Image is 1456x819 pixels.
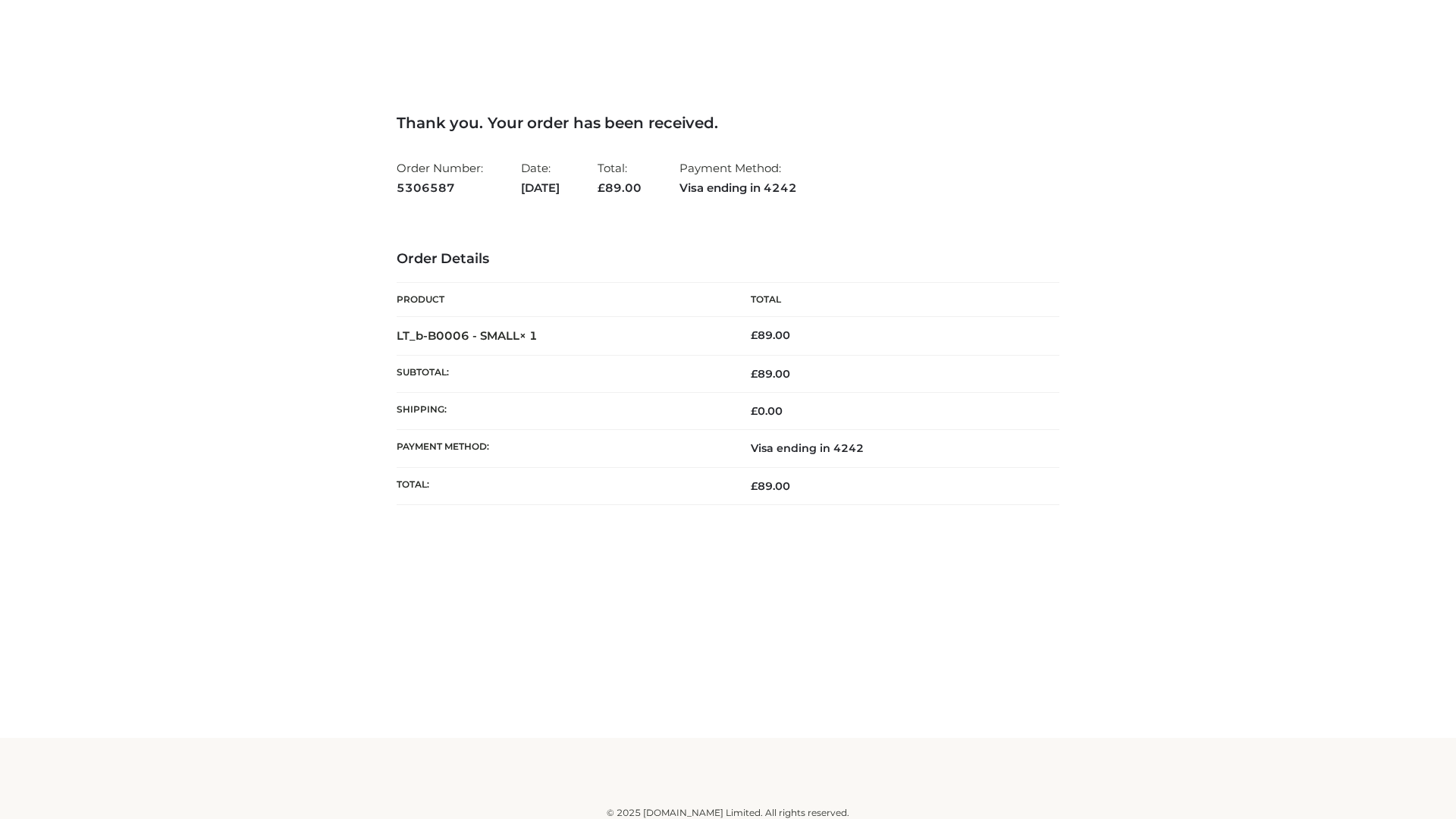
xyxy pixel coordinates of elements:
span: £ [751,328,758,342]
span: £ [751,367,758,381]
li: Date: [521,155,560,201]
strong: LT_b-B0006 - SMALL [397,328,538,343]
span: 89.00 [751,479,790,493]
th: Total [728,283,1059,317]
h3: Order Details [397,251,1059,268]
span: £ [751,404,758,418]
li: Total: [598,155,642,201]
th: Shipping: [397,393,728,430]
th: Subtotal: [397,355,728,392]
strong: Visa ending in 4242 [679,178,797,198]
th: Total: [397,467,728,504]
span: 89.00 [751,367,790,381]
strong: [DATE] [521,178,560,198]
strong: 5306587 [397,178,483,198]
span: 89.00 [598,180,642,195]
li: Payment Method: [679,155,797,201]
bdi: 0.00 [751,404,783,418]
th: Payment method: [397,430,728,467]
bdi: 89.00 [751,328,790,342]
td: Visa ending in 4242 [728,430,1059,467]
span: £ [598,180,605,195]
th: Product [397,283,728,317]
span: £ [751,479,758,493]
h3: Thank you. Your order has been received. [397,114,1059,132]
li: Order Number: [397,155,483,201]
strong: × 1 [519,328,538,343]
